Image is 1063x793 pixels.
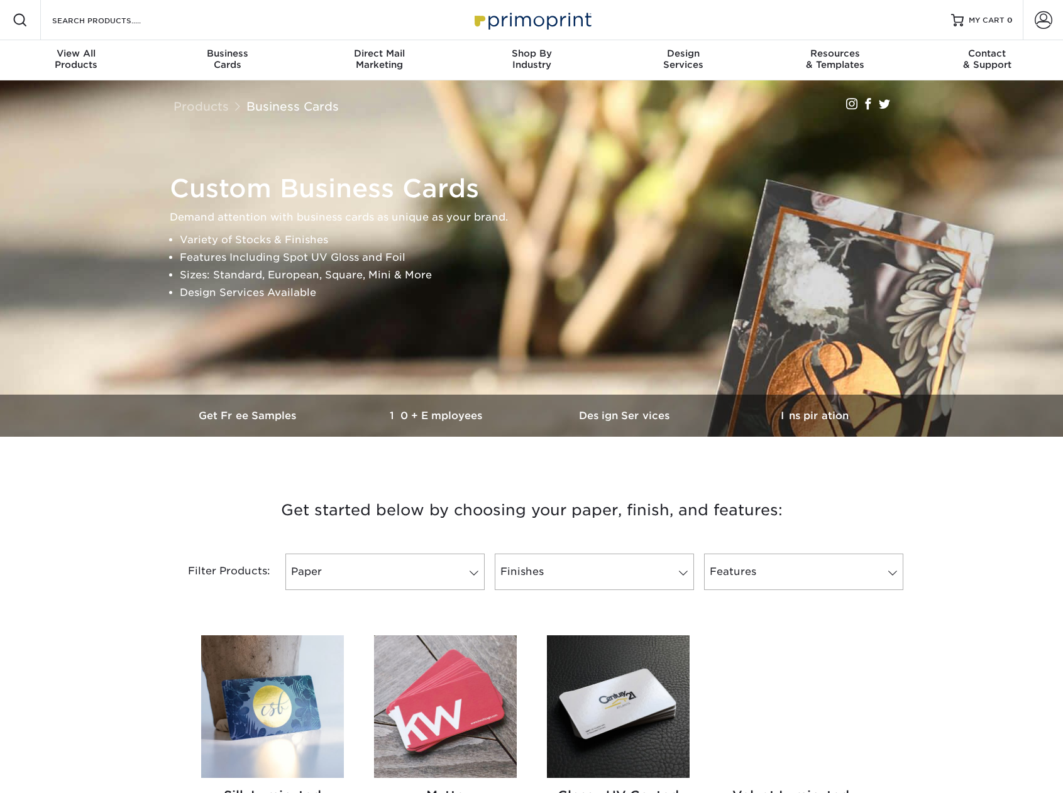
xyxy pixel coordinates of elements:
[155,410,343,422] h3: Get Free Samples
[152,40,304,80] a: BusinessCards
[969,15,1005,26] span: MY CART
[180,284,905,302] li: Design Services Available
[155,554,280,590] div: Filter Products:
[164,482,900,539] h3: Get started below by choosing your paper, finish, and features:
[607,40,759,80] a: DesignServices
[170,209,905,226] p: Demand attention with business cards as unique as your brand.
[532,395,720,437] a: Design Services
[374,635,517,778] img: Matte Business Cards
[759,48,912,70] div: & Templates
[343,410,532,422] h3: 10+ Employees
[911,48,1063,59] span: Contact
[1007,16,1013,25] span: 0
[201,635,344,778] img: Silk Laminated Business Cards
[720,635,862,778] img: Velvet Laminated Business Cards
[343,395,532,437] a: 10+ Employees
[304,48,456,70] div: Marketing
[720,410,909,422] h3: Inspiration
[607,48,759,59] span: Design
[547,635,690,778] img: Glossy UV Coated Business Cards
[759,40,912,80] a: Resources& Templates
[304,48,456,59] span: Direct Mail
[911,48,1063,70] div: & Support
[911,40,1063,80] a: Contact& Support
[456,48,608,59] span: Shop By
[469,6,595,33] img: Primoprint
[304,40,456,80] a: Direct MailMarketing
[173,99,229,113] a: Products
[246,99,339,113] a: Business Cards
[607,48,759,70] div: Services
[180,231,905,249] li: Variety of Stocks & Finishes
[170,173,905,204] h1: Custom Business Cards
[532,410,720,422] h3: Design Services
[180,249,905,266] li: Features Including Spot UV Gloss and Foil
[495,554,694,590] a: Finishes
[155,395,343,437] a: Get Free Samples
[720,395,909,437] a: Inspiration
[456,48,608,70] div: Industry
[285,554,485,590] a: Paper
[456,40,608,80] a: Shop ByIndustry
[152,48,304,70] div: Cards
[152,48,304,59] span: Business
[704,554,903,590] a: Features
[180,266,905,284] li: Sizes: Standard, European, Square, Mini & More
[51,13,173,28] input: SEARCH PRODUCTS.....
[759,48,912,59] span: Resources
